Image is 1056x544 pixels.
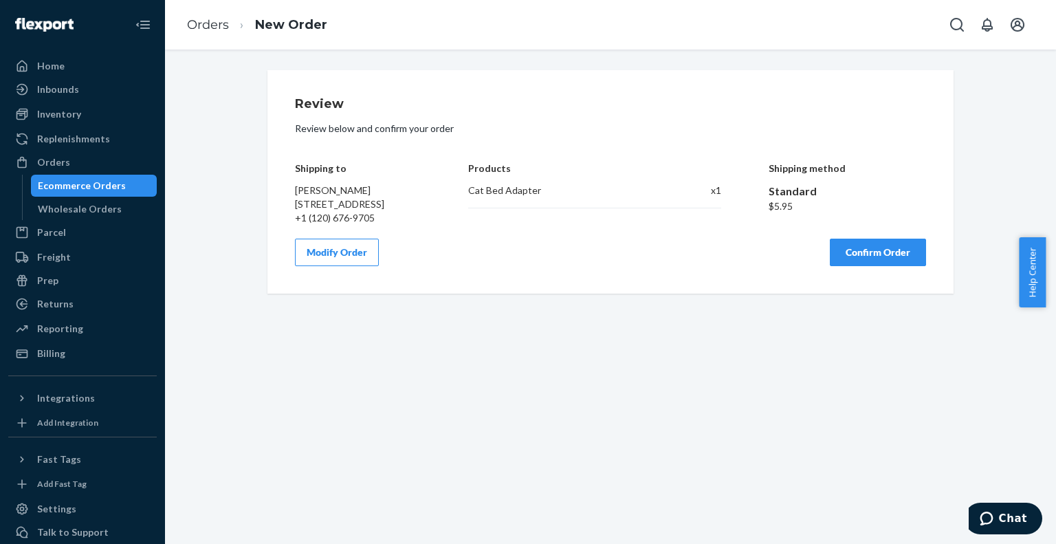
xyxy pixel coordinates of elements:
[969,503,1042,537] iframe: Opens a widget where you can chat to one of our agents
[830,239,926,266] button: Confirm Order
[38,179,126,193] div: Ecommerce Orders
[37,417,98,428] div: Add Integration
[8,293,157,315] a: Returns
[187,17,229,32] a: Orders
[769,184,927,199] div: Standard
[37,525,109,539] div: Talk to Support
[769,163,927,173] h4: Shipping method
[8,270,157,292] a: Prep
[8,103,157,125] a: Inventory
[295,98,926,111] h1: Review
[37,347,65,360] div: Billing
[176,5,338,45] ol: breadcrumbs
[295,184,384,210] span: [PERSON_NAME] [STREET_ADDRESS]
[769,199,927,213] div: $5.95
[8,318,157,340] a: Reporting
[8,246,157,268] a: Freight
[295,239,379,266] button: Modify Order
[8,221,157,243] a: Parcel
[8,521,157,543] button: Talk to Support
[15,18,74,32] img: Flexport logo
[37,274,58,287] div: Prep
[37,502,76,516] div: Settings
[468,184,667,197] div: Cat Bed Adapter
[8,55,157,77] a: Home
[8,78,157,100] a: Inbounds
[8,387,157,409] button: Integrations
[37,59,65,73] div: Home
[37,107,81,121] div: Inventory
[37,478,87,490] div: Add Fast Tag
[1019,237,1046,307] button: Help Center
[31,175,157,197] a: Ecommerce Orders
[681,184,721,197] div: x 1
[295,163,421,173] h4: Shipping to
[38,202,122,216] div: Wholesale Orders
[8,476,157,492] a: Add Fast Tag
[973,11,1001,39] button: Open notifications
[37,132,110,146] div: Replenishments
[37,391,95,405] div: Integrations
[31,198,157,220] a: Wholesale Orders
[295,122,926,135] p: Review below and confirm your order
[37,297,74,311] div: Returns
[8,128,157,150] a: Replenishments
[37,250,71,264] div: Freight
[1004,11,1031,39] button: Open account menu
[8,151,157,173] a: Orders
[37,453,81,466] div: Fast Tags
[129,11,157,39] button: Close Navigation
[8,498,157,520] a: Settings
[255,17,327,32] a: New Order
[37,226,66,239] div: Parcel
[37,322,83,336] div: Reporting
[8,342,157,365] a: Billing
[8,448,157,470] button: Fast Tags
[37,155,70,169] div: Orders
[943,11,971,39] button: Open Search Box
[295,211,421,225] div: +1 (120) 676-9705
[468,163,720,173] h4: Products
[37,83,79,96] div: Inbounds
[8,415,157,431] a: Add Integration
